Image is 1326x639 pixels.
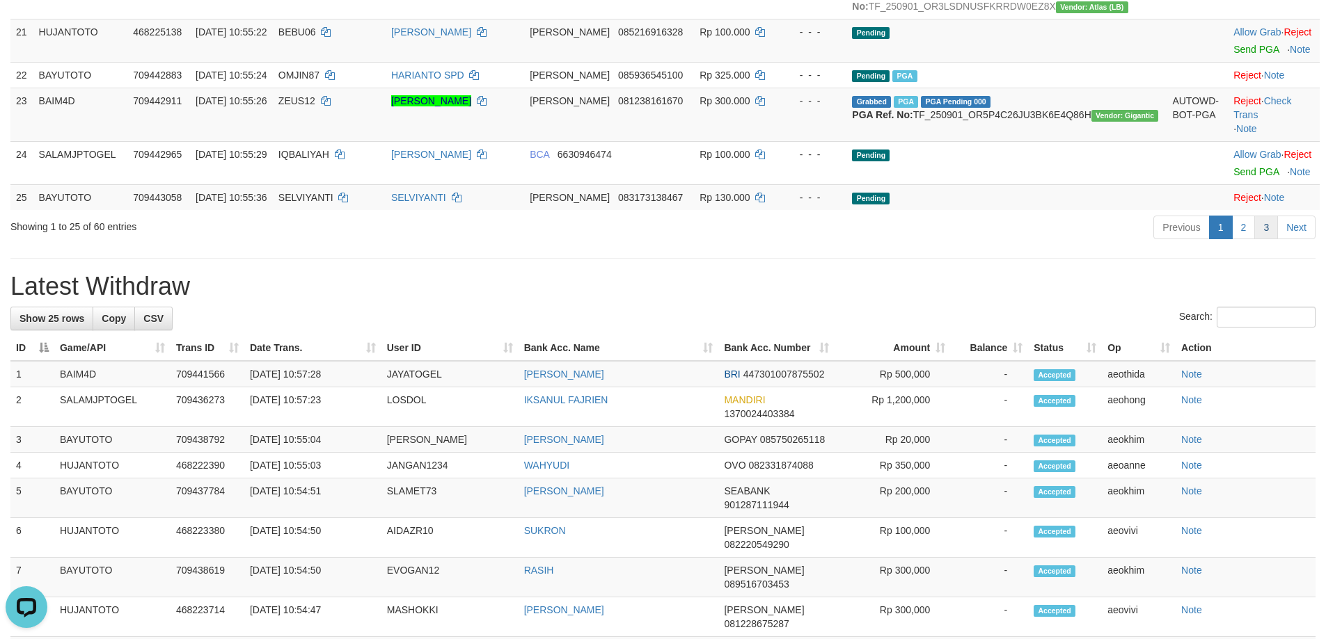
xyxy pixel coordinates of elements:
[618,26,683,38] span: Copy 085216916328 to clipboard
[724,460,745,471] span: OVO
[171,453,244,478] td: 468222390
[54,387,171,427] td: SALAMJPTOGEL
[951,335,1028,361] th: Balance: activate to sort column ascending
[524,525,566,536] a: SUKRON
[1102,453,1176,478] td: aeoanne
[171,427,244,453] td: 709438792
[835,558,951,597] td: Rp 300,000
[1284,26,1311,38] a: Reject
[787,25,842,39] div: - - -
[852,109,913,120] b: PGA Ref. No:
[10,214,542,234] div: Showing 1 to 25 of 60 entries
[391,149,471,160] a: [PERSON_NAME]
[951,387,1028,427] td: -
[244,518,381,558] td: [DATE] 10:54:50
[1228,184,1320,210] td: ·
[10,387,54,427] td: 2
[835,387,951,427] td: Rp 1,200,000
[724,434,757,445] span: GOPAY
[381,478,519,518] td: SLAMET73
[244,558,381,597] td: [DATE] 10:54:50
[1277,216,1316,239] a: Next
[1228,62,1320,88] td: ·
[33,184,128,210] td: BAYUTOTO
[133,26,182,38] span: 468225138
[10,335,54,361] th: ID: activate to sort column descending
[1034,526,1075,537] span: Accepted
[1290,44,1311,55] a: Note
[1034,565,1075,577] span: Accepted
[530,95,610,106] span: [PERSON_NAME]
[951,597,1028,637] td: -
[835,427,951,453] td: Rp 20,000
[10,427,54,453] td: 3
[134,307,173,330] a: CSV
[835,453,951,478] td: Rp 350,000
[6,6,47,47] button: Open LiveChat chat widget
[852,96,891,108] span: Grabbed
[1176,335,1316,361] th: Action
[1181,565,1202,576] a: Note
[1102,361,1176,387] td: aeothida
[1233,149,1281,160] a: Allow Grab
[196,26,267,38] span: [DATE] 10:55:22
[381,453,519,478] td: JANGAN1234
[19,313,84,324] span: Show 25 rows
[718,335,835,361] th: Bank Acc. Number: activate to sort column ascending
[760,434,825,445] span: Copy 085750265118 to clipboard
[33,88,128,141] td: BAIM4D
[1233,192,1261,203] a: Reject
[519,335,719,361] th: Bank Acc. Name: activate to sort column ascending
[102,313,126,324] span: Copy
[1056,1,1128,13] span: Vendor URL: https://dashboard.q2checkout.com/secure
[10,88,33,141] td: 23
[724,485,770,496] span: SEABANK
[852,149,890,161] span: Pending
[10,518,54,558] td: 6
[244,387,381,427] td: [DATE] 10:57:23
[524,485,604,496] a: [PERSON_NAME]
[54,558,171,597] td: BAYUTOTO
[852,193,890,204] span: Pending
[558,149,612,160] span: Copy 6630946474 to clipboard
[171,597,244,637] td: 468223714
[743,369,825,380] span: Copy 447301007875502 to clipboard
[524,460,570,471] a: WAHYUDI
[1181,485,1202,496] a: Note
[10,361,54,387] td: 1
[1181,394,1202,405] a: Note
[244,453,381,478] td: [DATE] 10:55:03
[852,70,890,82] span: Pending
[951,518,1028,558] td: -
[381,387,519,427] td: LOSDOL
[196,95,267,106] span: [DATE] 10:55:26
[835,361,951,387] td: Rp 500,000
[54,518,171,558] td: HUJANTOTO
[133,95,182,106] span: 709442911
[835,518,951,558] td: Rp 100,000
[618,95,683,106] span: Copy 081238161670 to clipboard
[54,427,171,453] td: BAYUTOTO
[1102,518,1176,558] td: aeovivi
[171,558,244,597] td: 709438619
[278,95,315,106] span: ZEUS12
[10,453,54,478] td: 4
[1034,435,1075,446] span: Accepted
[244,478,381,518] td: [DATE] 10:54:51
[1236,123,1257,134] a: Note
[852,27,890,39] span: Pending
[724,618,789,629] span: Copy 081228675287 to clipboard
[133,192,182,203] span: 709443058
[54,478,171,518] td: BAYUTOTO
[10,307,93,330] a: Show 25 rows
[1228,141,1320,184] td: ·
[381,335,519,361] th: User ID: activate to sort column ascending
[93,307,135,330] a: Copy
[951,453,1028,478] td: -
[1209,216,1233,239] a: 1
[143,313,164,324] span: CSV
[1228,19,1320,62] td: ·
[244,427,381,453] td: [DATE] 10:55:04
[618,70,683,81] span: Copy 085936545100 to clipboard
[1233,95,1261,106] a: Reject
